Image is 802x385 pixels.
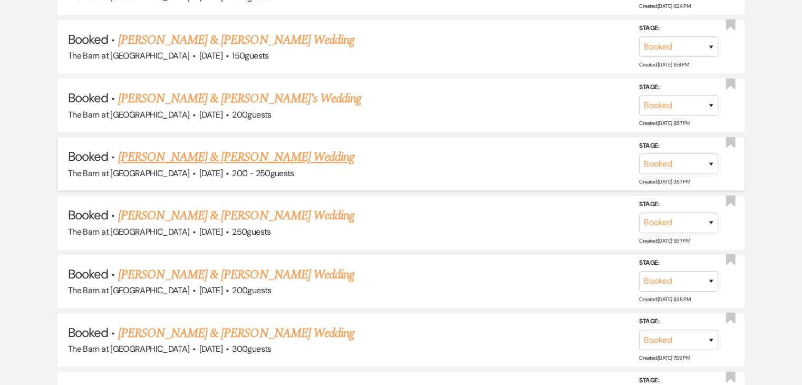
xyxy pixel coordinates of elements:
span: Created: [DATE] 6:24 PM [639,3,690,9]
span: Booked [68,207,108,223]
span: Created: [DATE] 9:37 PM [639,237,690,244]
span: 300 guests [232,343,271,354]
span: [DATE] [199,343,223,354]
label: Stage: [639,199,718,210]
label: Stage: [639,257,718,269]
span: Created: [DATE] 7:59 PM [639,354,690,361]
span: Created: [DATE] 8:57 PM [639,120,690,127]
span: The Barn at [GEOGRAPHIC_DATA] [68,50,189,61]
label: Stage: [639,82,718,93]
a: [PERSON_NAME] & [PERSON_NAME] Wedding [118,31,354,50]
a: [PERSON_NAME] & [PERSON_NAME]'s Wedding [118,89,362,108]
span: Booked [68,90,108,106]
span: Created: [DATE] 1:58 PM [639,61,689,68]
span: 200 - 250 guests [232,168,294,179]
label: Stage: [639,140,718,152]
span: [DATE] [199,226,223,237]
span: Booked [68,324,108,341]
span: The Barn at [GEOGRAPHIC_DATA] [68,168,189,179]
span: [DATE] [199,109,223,120]
span: Booked [68,266,108,282]
span: The Barn at [GEOGRAPHIC_DATA] [68,343,189,354]
span: Created: [DATE] 3:57 PM [639,178,690,185]
span: 200 guests [232,285,271,296]
span: Created: [DATE] 8:38 PM [639,296,690,303]
a: [PERSON_NAME] & [PERSON_NAME] Wedding [118,148,354,167]
label: Stage: [639,23,718,34]
span: The Barn at [GEOGRAPHIC_DATA] [68,285,189,296]
a: [PERSON_NAME] & [PERSON_NAME] Wedding [118,206,354,225]
a: [PERSON_NAME] & [PERSON_NAME] Wedding [118,265,354,284]
a: [PERSON_NAME] & [PERSON_NAME] Wedding [118,324,354,343]
span: The Barn at [GEOGRAPHIC_DATA] [68,109,189,120]
span: [DATE] [199,285,223,296]
label: Stage: [639,316,718,328]
span: [DATE] [199,168,223,179]
span: 200 guests [232,109,271,120]
span: The Barn at [GEOGRAPHIC_DATA] [68,226,189,237]
span: [DATE] [199,50,223,61]
span: 150 guests [232,50,268,61]
span: 250 guests [232,226,270,237]
span: Booked [68,31,108,47]
span: Booked [68,148,108,165]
